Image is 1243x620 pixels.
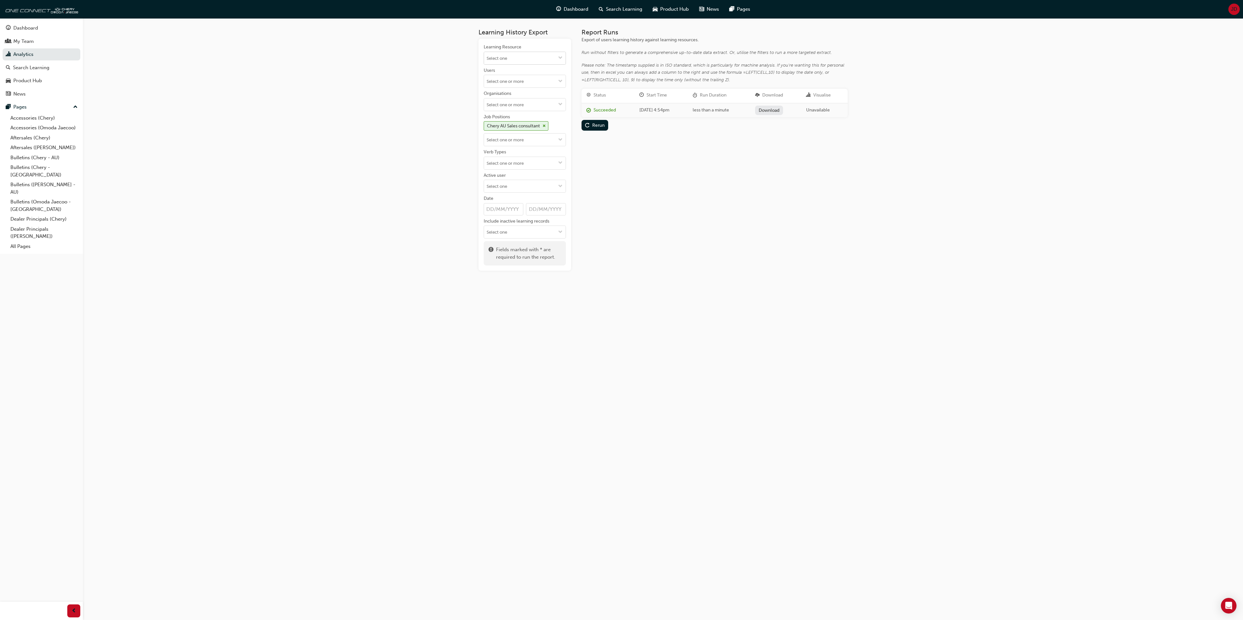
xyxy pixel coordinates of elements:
span: down-icon [558,137,563,143]
div: My Team [13,38,34,45]
span: down-icon [558,184,563,189]
div: Succeeded [594,107,616,114]
a: Bulletins ([PERSON_NAME] - AU) [8,180,80,197]
span: pages-icon [6,104,11,110]
a: Accessories (Chery) [8,113,80,123]
span: news-icon [6,91,11,97]
span: guage-icon [6,25,11,31]
input: Date [484,203,524,215]
div: Rerun [592,123,605,128]
span: Unavailable [806,107,830,113]
span: cross-icon [543,124,546,128]
div: Include inactive learning records [484,218,549,225]
a: Dashboard [3,22,80,34]
span: down-icon [558,102,563,108]
div: Pages [13,103,27,111]
a: Analytics [3,48,80,60]
a: All Pages [8,241,80,252]
a: search-iconSearch Learning [594,3,648,16]
a: Aftersales (Chery) [8,133,80,143]
span: pages-icon [729,5,734,13]
span: down-icon [558,79,563,84]
span: Search Learning [606,6,642,13]
input: Date [526,203,566,215]
div: Start Time [647,92,667,99]
div: Run Duration [700,92,726,99]
span: target-icon [586,93,591,98]
div: [DATE] 4:54pm [639,107,683,114]
input: Organisationstoggle menu [484,98,566,111]
span: download-icon [755,93,760,98]
div: Download [762,92,783,99]
span: search-icon [6,65,10,71]
a: Bulletins (Omoda Jaecoo - [GEOGRAPHIC_DATA]) [8,197,80,214]
h3: Report Runs [582,29,848,36]
div: Search Learning [13,64,49,71]
input: Verb Typestoggle menu [484,157,566,169]
span: Export of users learning history against learning resources. [582,37,699,43]
span: guage-icon [556,5,561,13]
div: Status [594,92,606,99]
span: search-icon [599,5,603,13]
span: down-icon [558,56,563,61]
a: Bulletins (Chery - [GEOGRAPHIC_DATA]) [8,162,80,180]
input: Job PositionsChery AU Sales consultantcross-icontoggle menu [484,134,566,146]
span: Product Hub [660,6,689,13]
a: Accessories (Omoda Jaecoo) [8,123,80,133]
div: Visualise [813,92,831,99]
span: prev-icon [72,607,76,615]
a: guage-iconDashboard [551,3,594,16]
button: toggle menu [555,180,566,192]
div: Verb Types [484,149,506,155]
a: Bulletins (Chery - AU) [8,153,80,163]
span: chart-icon [6,52,11,58]
input: Learning Resourcetoggle menu [484,52,566,64]
span: car-icon [653,5,658,13]
a: Dealer Principals (Chery) [8,214,80,224]
a: Aftersales ([PERSON_NAME]) [8,143,80,153]
button: toggle menu [555,52,566,64]
button: Pages [3,101,80,113]
div: Chery AU Sales consultant [487,123,540,130]
span: report_succeeded-icon [586,108,591,113]
a: pages-iconPages [724,3,755,16]
input: Active usertoggle menu [484,180,566,192]
button: toggle menu [555,98,566,111]
span: exclaim-icon [489,246,493,261]
button: JD [1228,4,1240,15]
span: replay-icon [585,123,590,129]
span: clock-icon [639,93,644,98]
span: news-icon [699,5,704,13]
a: car-iconProduct Hub [648,3,694,16]
a: News [3,88,80,100]
a: Dealer Principals ([PERSON_NAME]) [8,224,80,241]
span: down-icon [558,161,563,166]
a: My Team [3,35,80,47]
img: oneconnect [3,3,78,16]
span: car-icon [6,78,11,84]
button: toggle menu [555,157,566,169]
span: JD [1231,6,1237,13]
div: Dashboard [13,24,38,32]
div: Date [484,195,493,202]
span: up-icon [73,103,78,111]
div: Learning Resource [484,44,521,50]
div: Organisations [484,90,511,97]
a: Search Learning [3,62,80,74]
input: Userstoggle menu [484,75,566,87]
span: Fields marked with * are required to run the report. [496,246,561,261]
a: news-iconNews [694,3,724,16]
button: toggle menu [555,75,566,87]
div: News [13,90,26,98]
div: Please note: The timestamp supplied is in ISO standard, which is particularly for machine analysi... [582,62,848,84]
div: Users [484,67,495,74]
button: DashboardMy TeamAnalyticsSearch LearningProduct HubNews [3,21,80,101]
div: Open Intercom Messenger [1221,598,1236,614]
button: toggle menu [555,226,566,238]
h3: Learning History Export [478,29,571,36]
button: toggle menu [555,134,566,146]
div: Run without filters to generate a comprehensive up-to-date data extract. Or, utilise the filters ... [582,49,848,57]
div: Job Positions [484,114,510,120]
